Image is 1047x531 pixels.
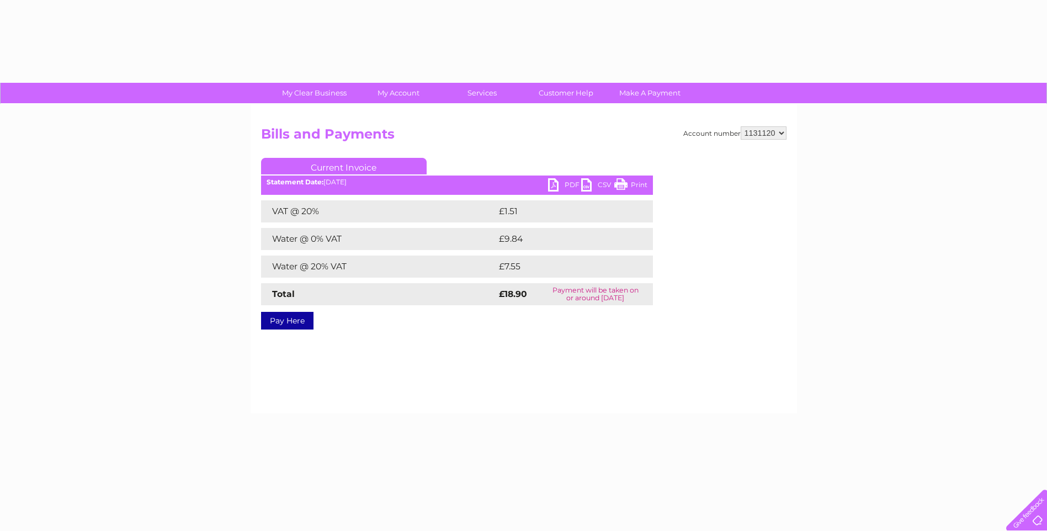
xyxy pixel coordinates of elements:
td: Payment will be taken on or around [DATE] [538,283,653,305]
td: £7.55 [496,256,626,278]
a: Print [614,178,647,194]
div: Account number [683,126,786,140]
td: £9.84 [496,228,628,250]
a: PDF [548,178,581,194]
h2: Bills and Payments [261,126,786,147]
a: Current Invoice [261,158,427,174]
strong: Total [272,289,295,299]
strong: £18.90 [499,289,527,299]
td: Water @ 0% VAT [261,228,496,250]
a: Services [437,83,528,103]
a: Pay Here [261,312,313,330]
b: Statement Date: [267,178,323,186]
td: £1.51 [496,200,624,222]
a: Make A Payment [604,83,695,103]
td: VAT @ 20% [261,200,496,222]
a: CSV [581,178,614,194]
div: [DATE] [261,178,653,186]
a: Customer Help [520,83,612,103]
a: My Account [353,83,444,103]
a: My Clear Business [269,83,360,103]
td: Water @ 20% VAT [261,256,496,278]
